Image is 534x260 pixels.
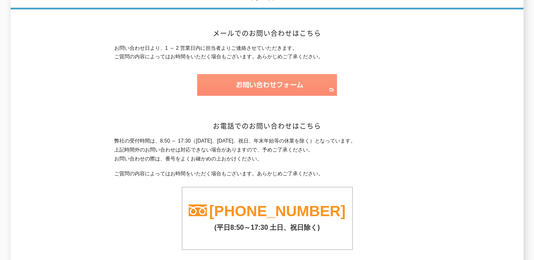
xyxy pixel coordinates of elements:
p: ご質問の内容によってはお時間をいただく場合もございます。あらかじめご了承ください。 [114,169,420,178]
p: 弊社の受付時間は、8:50 ～ 17:30（[DATE]、[DATE]、祝日、年末年始等の休業を除く）となっています。 上記時間外のお問い合わせは対応できない場合がありますので、予めご了承くださ... [114,137,420,163]
a: お問い合わせフォーム [197,88,337,94]
img: お問い合わせフォーム [197,74,337,96]
p: (平日8:50～17:30 土日、祝日除く) [182,219,352,232]
h2: メールでのお問い合わせはこちら [114,29,420,37]
h2: お電話でのお問い合わせはこちら [114,121,420,130]
p: お問い合わせ日より、1 ～ 2 営業日内に担当者よりご連絡させていただきます。 ご質問の内容によってはお時間をいただく場合もございます。あらかじめご了承ください。 [114,44,420,62]
a: [PHONE_NUMBER] [209,203,345,219]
